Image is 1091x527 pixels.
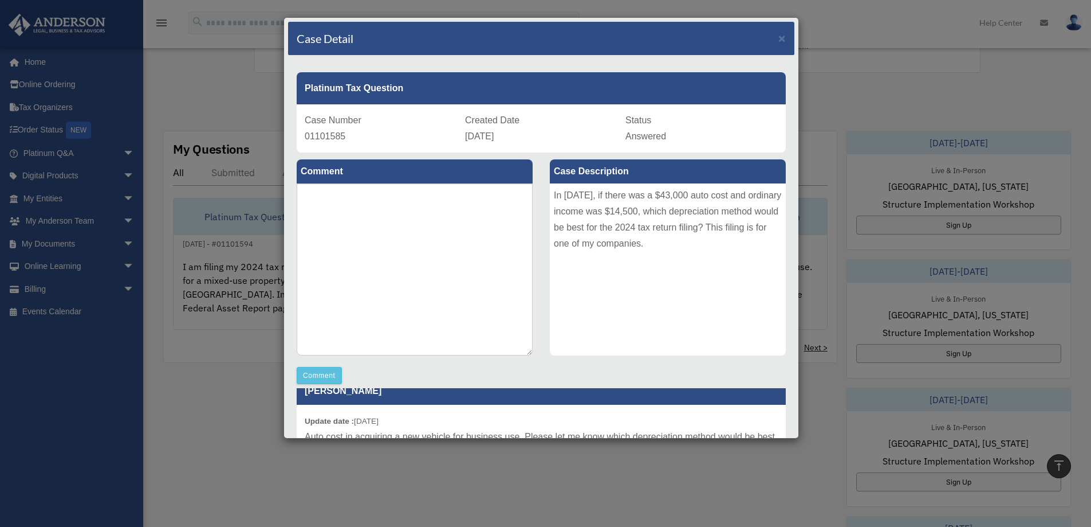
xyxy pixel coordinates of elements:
[297,367,342,384] button: Comment
[305,417,354,425] b: Update date :
[465,131,494,141] span: [DATE]
[778,32,786,44] button: Close
[305,115,361,125] span: Case Number
[297,30,353,46] h4: Case Detail
[305,131,345,141] span: 01101585
[778,32,786,45] span: ×
[550,159,786,184] label: Case Description
[625,115,651,125] span: Status
[625,131,666,141] span: Answered
[465,115,519,125] span: Created Date
[297,159,533,184] label: Comment
[297,377,786,405] p: [PERSON_NAME]
[550,184,786,356] div: In [DATE], if there was a $43,000 auto cost and ordinary income was $14,500, which depreciation m...
[305,417,379,425] small: [DATE]
[305,429,778,445] p: Auto cost in acquiring a new vehicle for business use. Please let me know which depreciation meth...
[297,72,786,104] div: Platinum Tax Question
